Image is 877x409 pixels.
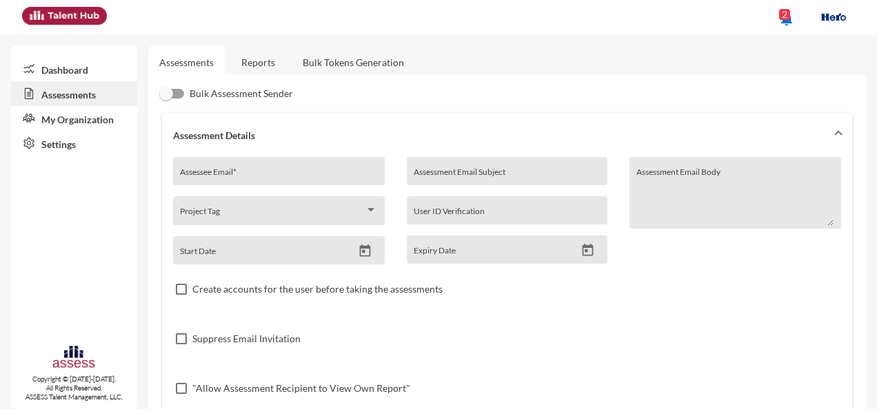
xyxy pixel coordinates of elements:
[353,244,377,258] button: Open calendar
[11,375,137,401] p: Copyright © [DATE]-[DATE]. All Rights Reserved. ASSESS Talent Management, LLC.
[11,106,137,131] a: My Organization
[778,10,795,27] mat-icon: notifications
[779,9,790,20] div: 2
[162,113,852,157] mat-expansion-panel-header: Assessment Details
[11,56,137,81] a: Dashboard
[192,331,301,347] span: Suppress Email Invitation
[173,129,825,141] mat-panel-title: Assessment Details
[192,380,410,397] span: "Allow Assessment Recipient to View Own Report"
[11,81,137,106] a: Assessments
[52,344,96,372] img: assesscompany-logo.png
[230,45,286,79] a: Reports
[11,131,137,156] a: Settings
[190,85,293,102] span: Bulk Assessment Sender
[159,56,214,68] a: Assessments
[192,281,443,297] span: Create accounts for the user before taking the assessments
[292,45,415,79] a: Bulk Tokens Generation
[576,243,600,258] button: Open calendar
